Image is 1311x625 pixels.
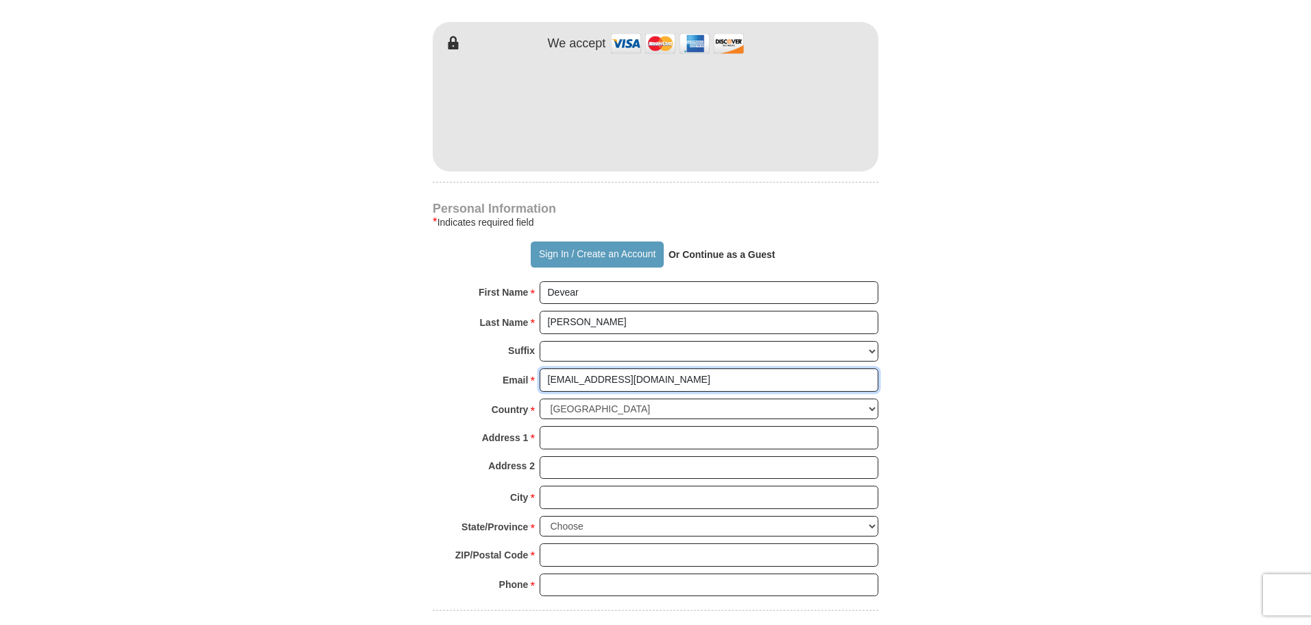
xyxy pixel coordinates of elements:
[433,214,878,231] div: Indicates required field
[480,313,529,332] strong: Last Name
[479,283,528,302] strong: First Name
[531,241,663,268] button: Sign In / Create an Account
[510,488,528,507] strong: City
[488,456,535,475] strong: Address 2
[433,203,878,214] h4: Personal Information
[669,249,775,260] strong: Or Continue as a Guest
[548,36,606,51] h4: We accept
[609,29,746,58] img: credit cards accepted
[455,545,529,565] strong: ZIP/Postal Code
[482,428,529,447] strong: Address 1
[499,575,529,594] strong: Phone
[492,400,529,419] strong: Country
[508,341,535,360] strong: Suffix
[503,370,528,390] strong: Email
[461,517,528,536] strong: State/Province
